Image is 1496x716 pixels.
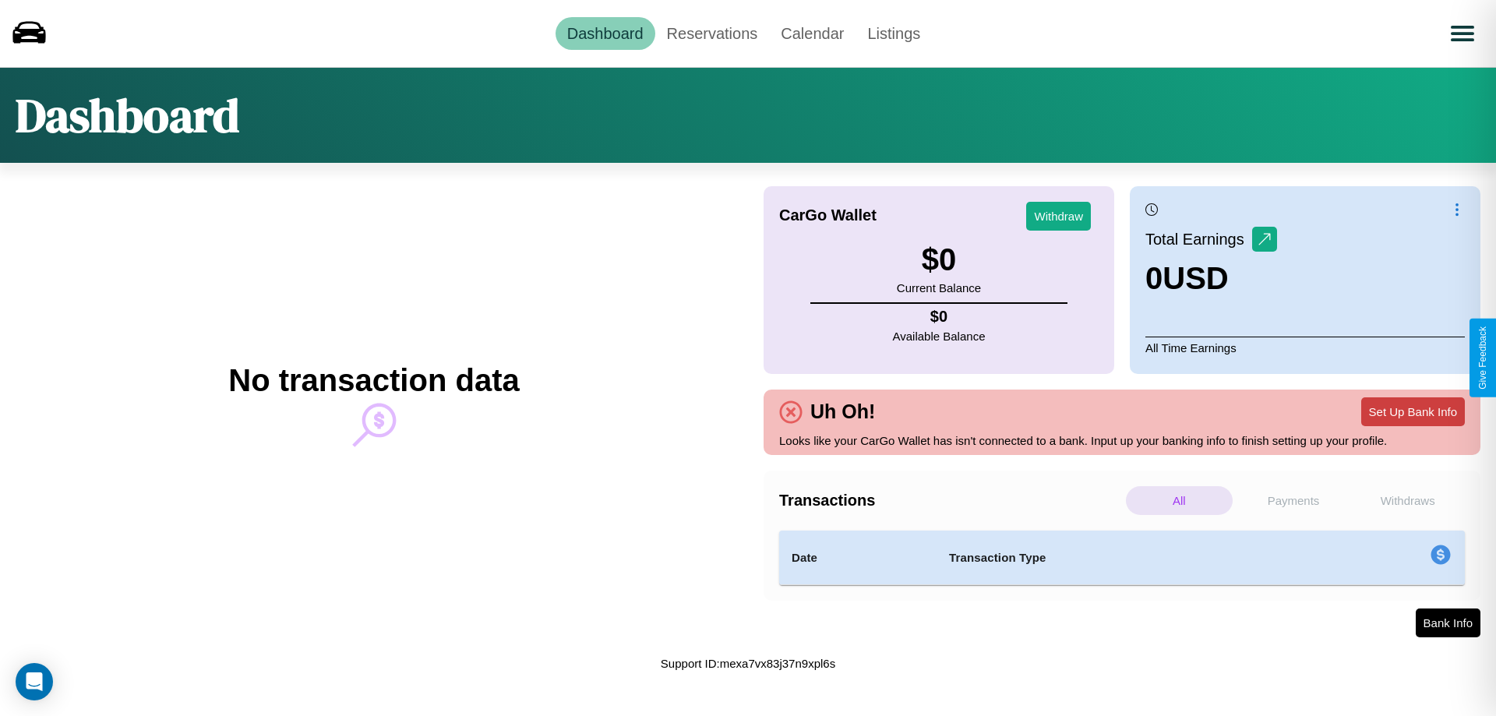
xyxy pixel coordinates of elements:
[779,430,1465,451] p: Looks like your CarGo Wallet has isn't connected to a bank. Input up your banking info to finish ...
[16,83,239,147] h1: Dashboard
[1145,225,1252,253] p: Total Earnings
[856,17,932,50] a: Listings
[1354,486,1461,515] p: Withdraws
[1145,261,1277,296] h3: 0 USD
[897,277,981,298] p: Current Balance
[779,531,1465,585] table: simple table
[893,308,986,326] h4: $ 0
[792,548,924,567] h4: Date
[1240,486,1347,515] p: Payments
[779,492,1122,510] h4: Transactions
[803,400,883,423] h4: Uh Oh!
[556,17,655,50] a: Dashboard
[769,17,856,50] a: Calendar
[655,17,770,50] a: Reservations
[228,363,519,398] h2: No transaction data
[1126,486,1233,515] p: All
[1145,337,1465,358] p: All Time Earnings
[1416,608,1480,637] button: Bank Info
[16,663,53,700] div: Open Intercom Messenger
[779,206,877,224] h4: CarGo Wallet
[949,548,1303,567] h4: Transaction Type
[897,242,981,277] h3: $ 0
[1441,12,1484,55] button: Open menu
[1026,202,1091,231] button: Withdraw
[661,653,835,674] p: Support ID: mexa7vx83j37n9xpl6s
[1361,397,1465,426] button: Set Up Bank Info
[1477,326,1488,390] div: Give Feedback
[893,326,986,347] p: Available Balance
